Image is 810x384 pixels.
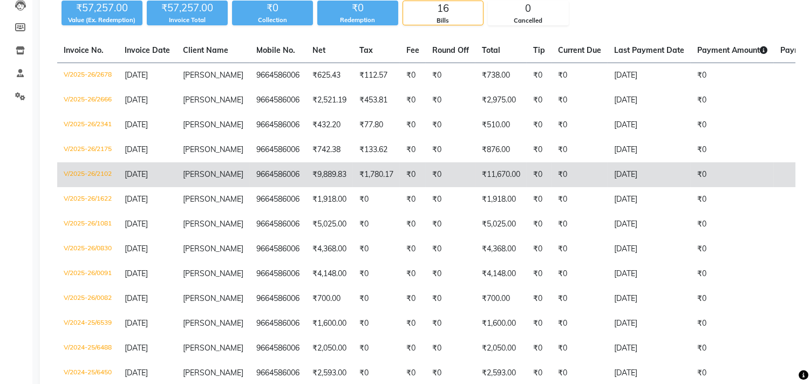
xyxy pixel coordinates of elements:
[400,113,426,138] td: ₹0
[125,169,148,179] span: [DATE]
[691,336,774,361] td: ₹0
[527,237,552,262] td: ₹0
[552,63,608,88] td: ₹0
[353,262,400,286] td: ₹0
[306,187,353,212] td: ₹1,918.00
[57,262,118,286] td: V/2025-26/0091
[64,45,104,55] span: Invoice No.
[250,187,306,212] td: 9664586006
[359,45,373,55] span: Tax
[552,311,608,336] td: ₹0
[400,336,426,361] td: ₹0
[552,286,608,311] td: ₹0
[353,311,400,336] td: ₹0
[527,262,552,286] td: ₹0
[552,162,608,187] td: ₹0
[488,1,568,16] div: 0
[250,262,306,286] td: 9664586006
[691,262,774,286] td: ₹0
[125,45,170,55] span: Invoice Date
[57,187,118,212] td: V/2025-26/1622
[608,88,691,113] td: [DATE]
[552,336,608,361] td: ₹0
[426,113,475,138] td: ₹0
[533,45,545,55] span: Tip
[353,336,400,361] td: ₹0
[57,336,118,361] td: V/2024-25/6488
[256,45,295,55] span: Mobile No.
[57,162,118,187] td: V/2025-26/2102
[183,45,228,55] span: Client Name
[125,145,148,154] span: [DATE]
[691,88,774,113] td: ₹0
[125,219,148,229] span: [DATE]
[353,286,400,311] td: ₹0
[475,336,527,361] td: ₹2,050.00
[527,63,552,88] td: ₹0
[426,311,475,336] td: ₹0
[608,187,691,212] td: [DATE]
[250,63,306,88] td: 9664586006
[125,120,148,129] span: [DATE]
[183,120,243,129] span: [PERSON_NAME]
[183,293,243,303] span: [PERSON_NAME]
[125,293,148,303] span: [DATE]
[527,113,552,138] td: ₹0
[306,262,353,286] td: ₹4,148.00
[317,16,398,25] div: Redemption
[426,286,475,311] td: ₹0
[147,16,228,25] div: Invoice Total
[62,1,142,16] div: ₹57,257.00
[125,194,148,204] span: [DATE]
[400,212,426,237] td: ₹0
[125,70,148,80] span: [DATE]
[608,212,691,237] td: [DATE]
[475,88,527,113] td: ₹2,975.00
[353,162,400,187] td: ₹1,780.17
[691,63,774,88] td: ₹0
[691,187,774,212] td: ₹0
[426,187,475,212] td: ₹0
[608,311,691,336] td: [DATE]
[552,237,608,262] td: ₹0
[250,237,306,262] td: 9664586006
[57,88,118,113] td: V/2025-26/2666
[57,63,118,88] td: V/2025-26/2678
[57,311,118,336] td: V/2024-25/6539
[400,262,426,286] td: ₹0
[475,138,527,162] td: ₹876.00
[125,269,148,278] span: [DATE]
[400,88,426,113] td: ₹0
[353,237,400,262] td: ₹0
[250,286,306,311] td: 9664586006
[475,113,527,138] td: ₹510.00
[475,212,527,237] td: ₹5,025.00
[400,286,426,311] td: ₹0
[552,187,608,212] td: ₹0
[475,162,527,187] td: ₹11,670.00
[426,212,475,237] td: ₹0
[353,212,400,237] td: ₹0
[250,138,306,162] td: 9664586006
[183,244,243,253] span: [PERSON_NAME]
[125,95,148,105] span: [DATE]
[250,336,306,361] td: 9664586006
[353,88,400,113] td: ₹453.81
[614,45,684,55] span: Last Payment Date
[691,311,774,336] td: ₹0
[552,88,608,113] td: ₹0
[306,88,353,113] td: ₹2,521.19
[306,336,353,361] td: ₹2,050.00
[62,16,142,25] div: Value (Ex. Redemption)
[400,311,426,336] td: ₹0
[400,187,426,212] td: ₹0
[125,368,148,378] span: [DATE]
[400,162,426,187] td: ₹0
[306,113,353,138] td: ₹432.20
[697,45,767,55] span: Payment Amount
[232,1,313,16] div: ₹0
[183,269,243,278] span: [PERSON_NAME]
[353,187,400,212] td: ₹0
[353,113,400,138] td: ₹77.80
[475,187,527,212] td: ₹1,918.00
